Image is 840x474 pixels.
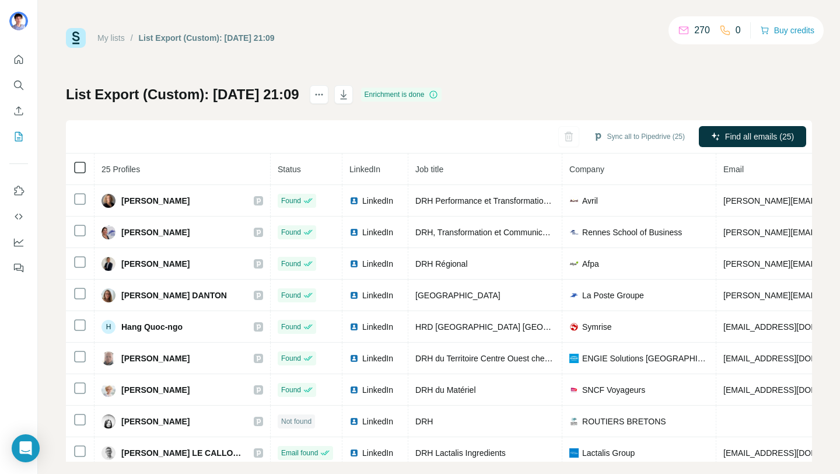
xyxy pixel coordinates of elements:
img: company-logo [569,322,579,332]
img: company-logo [569,228,579,237]
img: LinkedIn logo [349,196,359,205]
span: LinkedIn [362,226,393,238]
span: [GEOGRAPHIC_DATA] [415,291,501,300]
p: 270 [694,23,710,37]
span: LinkedIn [362,384,393,396]
span: DRH du Territoire Centre Ouest chez ENGIE Solutions [GEOGRAPHIC_DATA] [415,354,699,363]
img: LinkedIn logo [349,291,359,300]
span: Find all emails (25) [725,131,794,142]
button: Sync all to Pipedrive (25) [585,128,693,145]
span: HRD [GEOGRAPHIC_DATA] [GEOGRAPHIC_DATA] Taste, Nutrition and Health [415,322,706,332]
button: Dashboard [9,232,28,253]
img: company-logo [569,259,579,269]
span: DRH du Matériel [415,385,475,395]
img: Avatar [9,12,28,30]
img: Avatar [101,446,116,460]
span: Rennes School of Business [582,226,682,238]
span: La Poste Groupe [582,290,644,301]
div: List Export (Custom): [DATE] 21:09 [139,32,275,44]
button: Search [9,75,28,96]
span: Afpa [582,258,599,270]
img: LinkedIn logo [349,448,359,458]
img: Avatar [101,383,116,397]
img: LinkedIn logo [349,228,359,237]
img: LinkedIn logo [349,385,359,395]
button: Find all emails (25) [699,126,806,147]
button: actions [310,85,328,104]
img: company-logo [569,196,579,205]
img: Avatar [101,225,116,239]
span: LinkedIn [362,195,393,207]
span: Not found [281,416,311,427]
span: LinkedIn [362,321,393,333]
span: Found [281,353,301,364]
a: My lists [97,33,125,43]
span: DRH Régional [415,259,467,269]
span: Found [281,196,301,206]
img: company-logo [569,385,579,395]
span: LinkedIn [349,165,380,174]
button: My lists [9,126,28,147]
span: Found [281,322,301,332]
img: company-logo [569,448,579,458]
span: ENGIE Solutions [GEOGRAPHIC_DATA] [582,353,709,364]
span: Found [281,385,301,395]
img: Avatar [101,351,116,365]
span: LinkedIn [362,447,393,459]
span: [PERSON_NAME] [121,258,190,270]
span: Found [281,227,301,238]
span: ROUTIERS BRETONS [582,416,666,427]
span: [PERSON_NAME] [121,384,190,396]
img: Avatar [101,257,116,271]
span: Found [281,290,301,301]
span: [PERSON_NAME] [121,353,190,364]
span: Email found [281,448,318,458]
span: DRH Performance et Transformation RH [415,196,562,205]
img: LinkedIn logo [349,259,359,269]
span: Hang Quoc-ngo [121,321,183,333]
span: LinkedIn [362,416,393,427]
img: company-logo [569,354,579,363]
img: Surfe Logo [66,28,86,48]
span: 25 Profiles [101,165,140,174]
span: [PERSON_NAME] [121,226,190,238]
span: DRH Lactalis Ingredients [415,448,506,458]
img: company-logo [569,291,579,300]
button: Enrich CSV [9,100,28,121]
span: [PERSON_NAME] [121,195,190,207]
h1: List Export (Custom): [DATE] 21:09 [66,85,299,104]
img: LinkedIn logo [349,354,359,363]
span: LinkedIn [362,258,393,270]
span: LinkedIn [362,353,393,364]
span: [PERSON_NAME] DANTON [121,290,227,301]
div: Enrichment is done [361,88,442,102]
button: Quick start [9,49,28,70]
span: [PERSON_NAME] LE CALLONNEC [121,447,242,459]
img: LinkedIn logo [349,322,359,332]
span: Symrise [582,321,612,333]
img: Avatar [101,194,116,208]
span: DRH, Transformation et Communication. [415,228,562,237]
li: / [131,32,133,44]
img: company-logo [569,417,579,426]
span: LinkedIn [362,290,393,301]
span: Found [281,259,301,269]
span: Email [723,165,744,174]
button: Buy credits [760,22,814,39]
span: Company [569,165,604,174]
button: Feedback [9,257,28,278]
div: Open Intercom Messenger [12,434,40,462]
span: Status [278,165,301,174]
img: Avatar [101,288,116,302]
div: H [101,320,116,334]
span: Avril [582,195,598,207]
p: 0 [736,23,741,37]
span: Job title [415,165,443,174]
span: DRH [415,417,433,426]
span: [PERSON_NAME] [121,416,190,427]
button: Use Surfe on LinkedIn [9,180,28,201]
span: Lactalis Group [582,447,635,459]
img: Avatar [101,414,116,428]
span: SNCF Voyageurs [582,384,645,396]
img: LinkedIn logo [349,417,359,426]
